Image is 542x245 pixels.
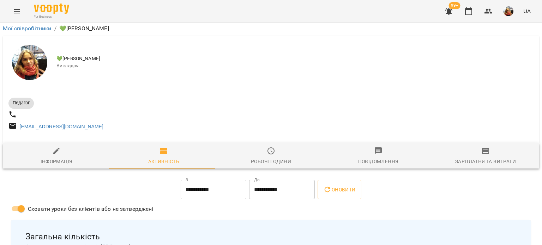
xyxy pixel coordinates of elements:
div: Зарплатня та Витрати [455,157,516,166]
span: 💚[PERSON_NAME] [56,55,534,62]
button: Оновити [318,180,361,200]
a: Мої співробітники [3,25,52,32]
img: 💚Маркіна Софія Сергіївна [12,45,47,80]
span: Оновити [323,185,355,194]
div: Активність [148,157,180,166]
span: For Business [34,14,69,19]
button: Menu [8,3,25,20]
p: 💚[PERSON_NAME] [59,24,109,33]
a: [EMAIL_ADDRESS][DOMAIN_NAME] [20,124,103,129]
span: Педагог [8,100,34,106]
img: Voopty Logo [34,4,69,14]
span: UA [523,7,531,15]
li: / [54,24,56,33]
nav: breadcrumb [3,24,539,33]
span: 99+ [449,2,460,9]
div: Інформація [41,157,73,166]
div: Робочі години [251,157,291,166]
img: edc150b1e3960c0f40dc8d3aa1737096.jpeg [504,6,513,16]
button: UA [520,5,534,18]
span: Загальна кількість [25,231,517,242]
div: Повідомлення [358,157,399,166]
span: Сховати уроки без клієнтів або не затверджені [28,205,153,213]
span: Викладач [56,62,534,69]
